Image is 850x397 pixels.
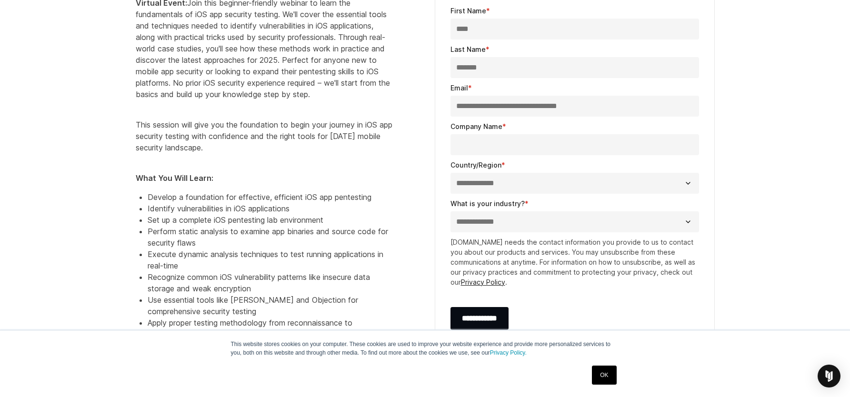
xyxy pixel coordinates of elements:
span: Email [450,84,468,92]
li: Apply proper testing methodology from reconnaissance to exploitation [148,317,393,340]
span: This session will give you the foundation to begin your journey in iOS app security testing with ... [136,120,392,152]
span: What is your industry? [450,199,525,208]
span: Company Name [450,122,502,130]
li: Execute dynamic analysis techniques to test running applications in real-time [148,248,393,271]
li: Develop a foundation for effective, efficient iOS app pentesting [148,191,393,203]
p: This website stores cookies on your computer. These cookies are used to improve your website expe... [231,340,620,357]
li: Recognize common iOS vulnerability patterns like insecure data storage and weak encryption [148,271,393,294]
li: Use essential tools like [PERSON_NAME] and Objection for comprehensive security testing [148,294,393,317]
div: Open Intercom Messenger [818,365,840,387]
p: [DOMAIN_NAME] needs the contact information you provide to us to contact you about our products a... [450,237,699,287]
li: Perform static analysis to examine app binaries and source code for security flaws [148,226,393,248]
a: Privacy Policy. [490,349,527,356]
a: OK [592,366,616,385]
span: Country/Region [450,161,501,169]
li: Identify vulnerabilities in iOS applications [148,203,393,214]
span: First Name [450,7,486,15]
span: Last Name [450,45,486,53]
a: Privacy Policy [461,278,505,286]
li: Set up a complete iOS pentesting lab environment [148,214,393,226]
strong: What You Will Learn: [136,173,213,183]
